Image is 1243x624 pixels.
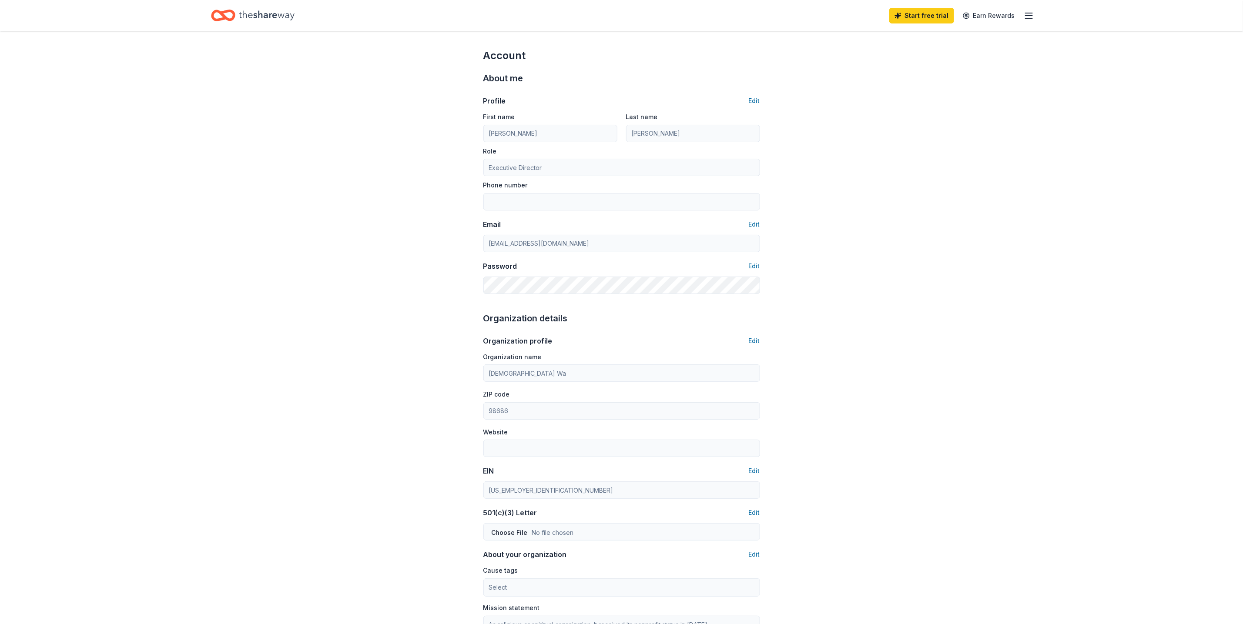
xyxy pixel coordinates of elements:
[483,219,501,230] div: Email
[483,113,515,121] label: First name
[483,49,760,63] div: Account
[483,336,553,346] div: Organization profile
[211,5,295,26] a: Home
[749,507,760,518] button: Edit
[749,336,760,346] button: Edit
[626,113,658,121] label: Last name
[483,261,517,271] div: Password
[483,390,510,399] label: ZIP code
[749,219,760,230] button: Edit
[489,582,507,593] span: Select
[483,549,567,560] div: About your organization
[483,481,760,499] input: 12-3456789
[483,311,760,325] div: Organization details
[483,181,528,190] label: Phone number
[483,147,497,156] label: Role
[749,261,760,271] button: Edit
[483,604,540,612] label: Mission statement
[889,8,954,23] a: Start free trial
[483,466,494,476] div: EIN
[483,353,542,361] label: Organization name
[958,8,1020,23] a: Earn Rewards
[749,96,760,106] button: Edit
[483,507,537,518] div: 501(c)(3) Letter
[749,549,760,560] button: Edit
[483,578,760,597] button: Select
[483,96,506,106] div: Profile
[483,428,508,437] label: Website
[483,71,760,85] div: About me
[483,402,760,420] input: 12345 (U.S. only)
[749,466,760,476] button: Edit
[483,566,518,575] label: Cause tags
